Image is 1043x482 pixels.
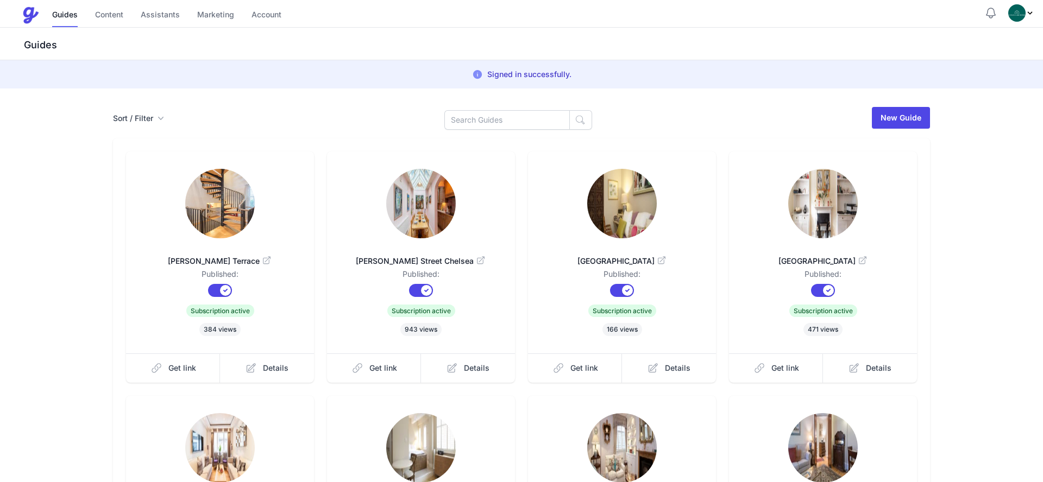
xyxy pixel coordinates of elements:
a: Get link [528,353,623,383]
a: [PERSON_NAME] Terrace [143,243,297,269]
a: [GEOGRAPHIC_DATA] [545,243,699,269]
span: [GEOGRAPHIC_DATA] [746,256,900,267]
a: Content [95,4,123,27]
a: Get link [729,353,824,383]
span: Details [866,363,891,373]
span: Subscription active [387,305,455,317]
a: Get link [327,353,422,383]
div: Profile Menu [1008,4,1034,22]
dd: Published: [143,269,297,284]
p: Signed in successfully. [487,69,571,80]
span: [PERSON_NAME] Terrace [143,256,297,267]
a: Marketing [197,4,234,27]
span: Subscription active [789,305,857,317]
span: Get link [369,363,397,373]
span: Details [665,363,690,373]
img: wq8sw0j47qm6nw759ko380ndfzun [386,169,456,238]
a: Details [220,353,314,383]
span: [PERSON_NAME] Street Chelsea [344,256,498,267]
input: Search Guides [444,110,570,130]
dd: Published: [746,269,900,284]
button: Notifications [984,7,997,20]
img: oovs19i4we9w73xo0bfpgswpi0cd [1008,4,1026,22]
a: Account [252,4,281,27]
img: hdmgvwaq8kfuacaafu0ghkkjd0oq [788,169,858,238]
button: Sort / Filter [113,113,164,124]
img: Guestive Guides [22,7,39,24]
img: 9b5v0ir1hdq8hllsqeesm40py5rd [587,169,657,238]
a: [PERSON_NAME] Street Chelsea [344,243,498,269]
a: Assistants [141,4,180,27]
span: 166 views [602,323,642,336]
a: New Guide [872,107,930,129]
span: [GEOGRAPHIC_DATA] [545,256,699,267]
span: Subscription active [588,305,656,317]
a: Get link [126,353,221,383]
span: Subscription active [186,305,254,317]
a: [GEOGRAPHIC_DATA] [746,243,900,269]
a: Details [823,353,917,383]
dd: Published: [344,269,498,284]
span: 384 views [199,323,241,336]
a: Details [622,353,716,383]
h3: Guides [22,39,1043,52]
span: Get link [771,363,799,373]
a: Guides [52,4,78,27]
span: 471 views [803,323,843,336]
img: mtasz01fldrr9v8cnif9arsj44ov [185,169,255,238]
span: Get link [570,363,598,373]
span: Details [263,363,288,373]
span: Details [464,363,489,373]
span: Get link [168,363,196,373]
span: 943 views [400,323,442,336]
a: Details [421,353,515,383]
dd: Published: [545,269,699,284]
